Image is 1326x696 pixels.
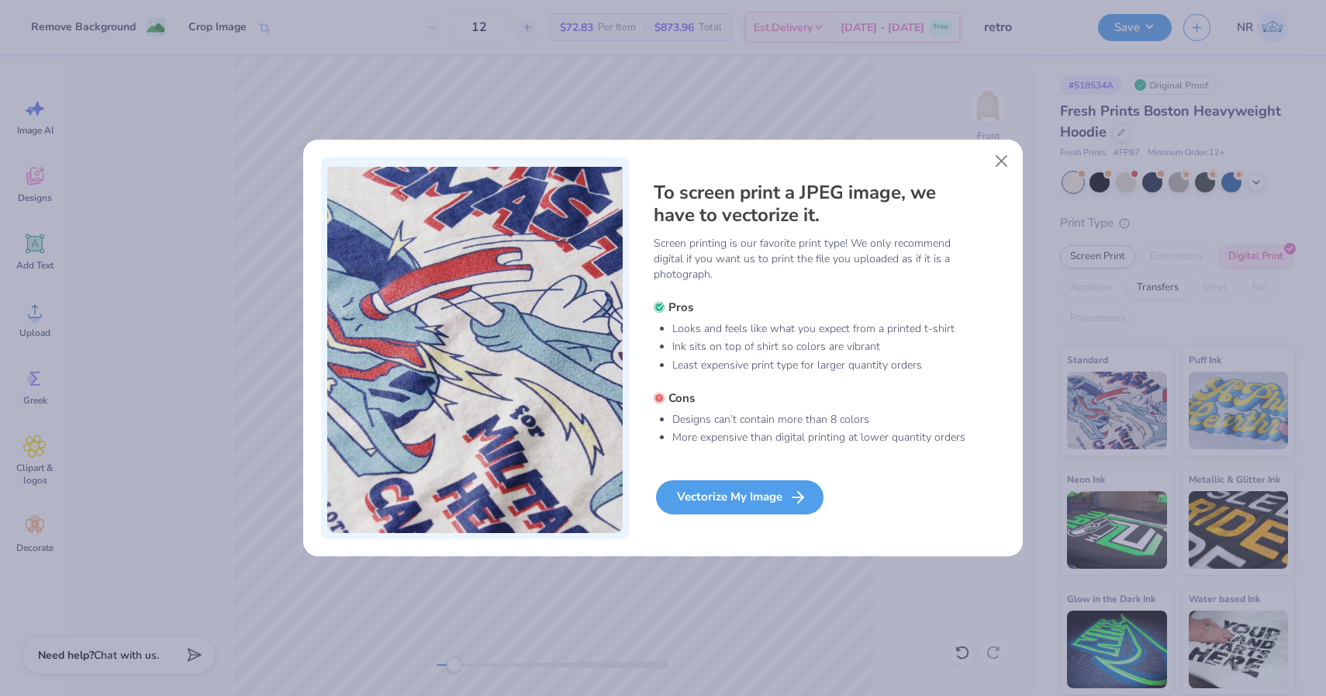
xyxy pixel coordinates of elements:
h5: Pros [654,300,967,315]
p: Screen printing is our favorite print type! We only recommend digital if you want us to print the... [654,236,967,282]
button: Close [987,146,1017,175]
li: Ink sits on top of shirt so colors are vibrant [672,339,967,355]
li: Designs can’t contain more than 8 colors [672,412,967,428]
h4: To screen print a JPEG image, we have to vectorize it. [654,182,967,227]
li: Looks and feels like what you expect from a printed t-shirt [672,321,967,337]
div: Vectorize My Image [656,480,824,514]
h5: Cons [654,390,967,406]
li: Least expensive print type for larger quantity orders [672,358,967,373]
li: More expensive than digital printing at lower quantity orders [672,430,967,445]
